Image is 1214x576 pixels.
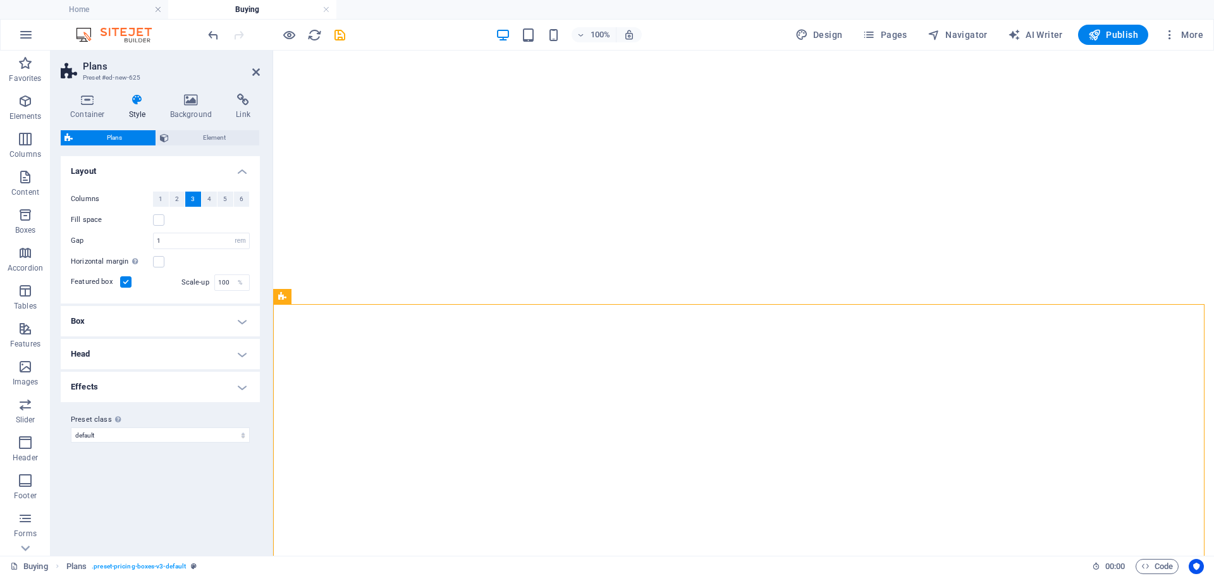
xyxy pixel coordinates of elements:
span: Publish [1088,28,1138,41]
span: 00 00 [1105,559,1125,574]
label: Featured box [71,274,120,290]
button: reload [307,27,322,42]
span: 6 [240,192,243,207]
h3: Preset #ed-new-625 [83,72,235,83]
span: Element [173,130,255,145]
p: Tables [14,301,37,311]
span: 2 [175,192,179,207]
p: Content [11,187,39,197]
button: Plans [61,130,156,145]
button: 100% [572,27,616,42]
div: % [231,275,249,290]
p: Header [13,453,38,463]
p: Elements [9,111,42,121]
button: AI Writer [1003,25,1068,45]
span: : [1114,561,1116,571]
button: save [332,27,347,42]
button: Code [1136,559,1179,574]
button: 6 [234,192,250,207]
h4: Head [61,339,260,369]
p: Footer [14,491,37,501]
p: Favorites [9,73,41,83]
span: More [1163,28,1203,41]
button: 1 [153,192,169,207]
h6: 100% [591,27,611,42]
span: 3 [191,192,195,207]
button: 5 [218,192,233,207]
label: Scale-up [181,279,214,286]
i: Undo: Add element (Ctrl+Z) [206,28,221,42]
span: 5 [223,192,227,207]
h4: Link [226,94,260,120]
h2: Plans [83,61,260,72]
div: Design (Ctrl+Alt+Y) [790,25,848,45]
button: 2 [169,192,185,207]
label: Columns [71,192,153,207]
span: 1 [159,192,162,207]
i: Reload page [307,28,322,42]
button: 3 [185,192,201,207]
p: Accordion [8,263,43,273]
a: Click to cancel selection. Double-click to open Pages [10,559,48,574]
span: Code [1141,559,1173,574]
button: Click here to leave preview mode and continue editing [281,27,297,42]
span: Pages [862,28,907,41]
i: Save (Ctrl+S) [333,28,347,42]
i: On resize automatically adjust zoom level to fit chosen device. [623,29,635,40]
h4: Style [120,94,161,120]
span: AI Writer [1008,28,1063,41]
button: undo [205,27,221,42]
h4: Layout [61,156,260,179]
button: Navigator [923,25,993,45]
img: Editor Logo [73,27,168,42]
p: Images [13,377,39,387]
h6: Session time [1092,559,1125,574]
nav: breadcrumb [66,559,197,574]
h4: Container [61,94,120,120]
span: Click to select. Double-click to edit [66,559,87,574]
i: This element is a customizable preset [191,563,197,570]
button: Pages [857,25,912,45]
span: Design [795,28,843,41]
span: Plans [77,130,152,145]
span: 4 [207,192,211,207]
button: Usercentrics [1189,559,1204,574]
p: Columns [9,149,41,159]
span: Navigator [928,28,988,41]
label: Gap [71,237,153,244]
h4: Buying [168,3,336,16]
label: Fill space [71,212,153,228]
button: Element [156,130,259,145]
label: Preset class [71,412,250,427]
button: Publish [1078,25,1148,45]
button: More [1158,25,1208,45]
h4: Effects [61,372,260,402]
h4: Box [61,306,260,336]
span: . preset-pricing-boxes-v3-default [92,559,186,574]
p: Features [10,339,40,349]
button: 4 [202,192,218,207]
button: Design [790,25,848,45]
p: Slider [16,415,35,425]
p: Boxes [15,225,36,235]
label: Horizontal margin [71,254,153,269]
p: Forms [14,529,37,539]
h4: Background [161,94,227,120]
